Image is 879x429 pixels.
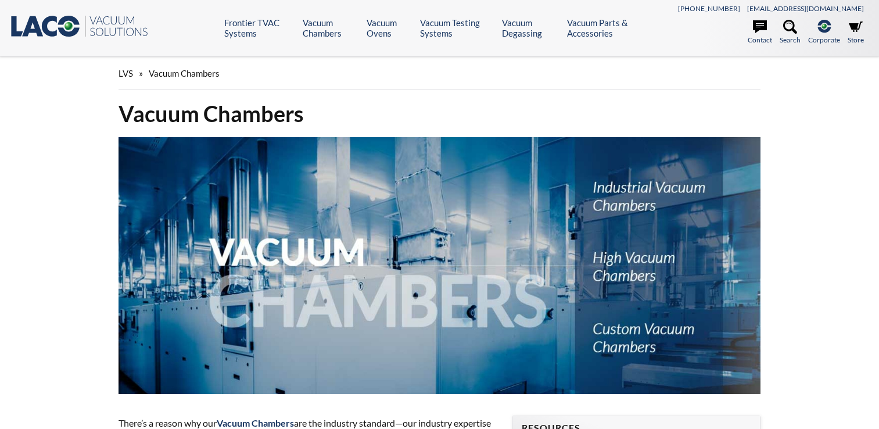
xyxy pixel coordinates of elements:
a: Store [848,20,864,45]
span: Corporate [808,34,840,45]
h1: Vacuum Chambers [119,99,760,128]
a: Frontier TVAC Systems [224,17,294,38]
a: Contact [748,20,772,45]
span: LVS [119,68,133,78]
a: Vacuum Chambers [303,17,358,38]
span: Vacuum Chambers [149,68,220,78]
a: Vacuum Ovens [367,17,411,38]
a: Vacuum Testing Systems [420,17,493,38]
a: [PHONE_NUMBER] [678,4,740,13]
img: Vacuum Chambers [119,137,760,394]
a: Vacuum Parts & Accessories [567,17,652,38]
a: Vacuum Degassing [502,17,558,38]
span: Vacuum Chambers [217,417,294,428]
div: » [119,57,760,90]
a: Search [780,20,801,45]
a: [EMAIL_ADDRESS][DOMAIN_NAME] [747,4,864,13]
